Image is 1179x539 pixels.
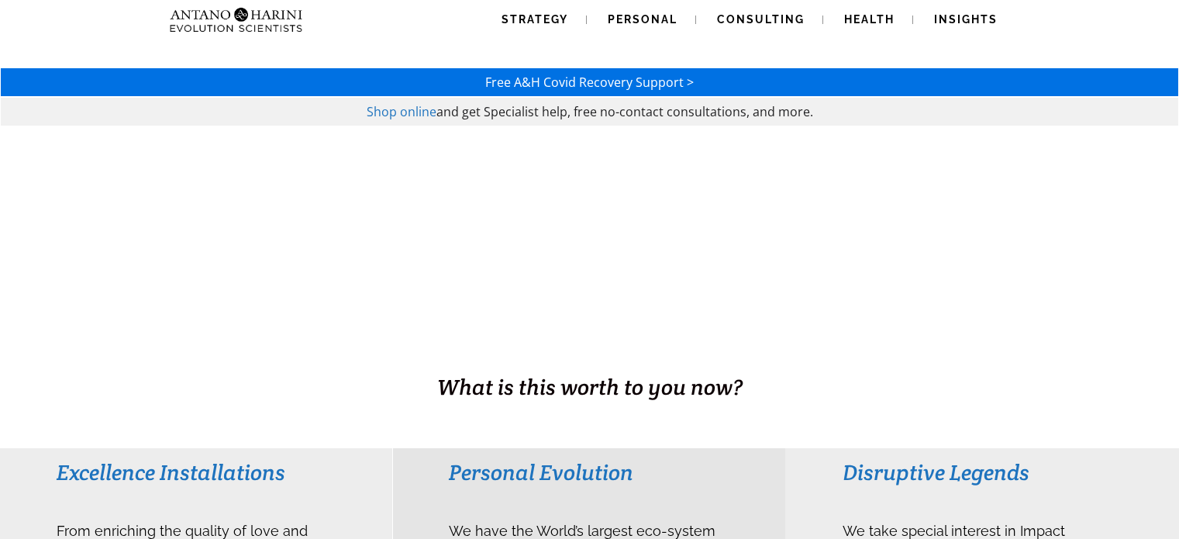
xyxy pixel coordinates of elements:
[367,103,436,120] a: Shop online
[2,339,1177,371] h1: BUSINESS. HEALTH. Family. Legacy
[844,13,895,26] span: Health
[843,458,1122,486] h3: Disruptive Legends
[934,13,998,26] span: Insights
[717,13,805,26] span: Consulting
[449,458,729,486] h3: Personal Evolution
[608,13,677,26] span: Personal
[485,74,694,91] a: Free A&H Covid Recovery Support >
[437,373,743,401] span: What is this worth to you now?
[436,103,813,120] span: and get Specialist help, free no-contact consultations, and more.
[57,458,336,486] h3: Excellence Installations
[502,13,568,26] span: Strategy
